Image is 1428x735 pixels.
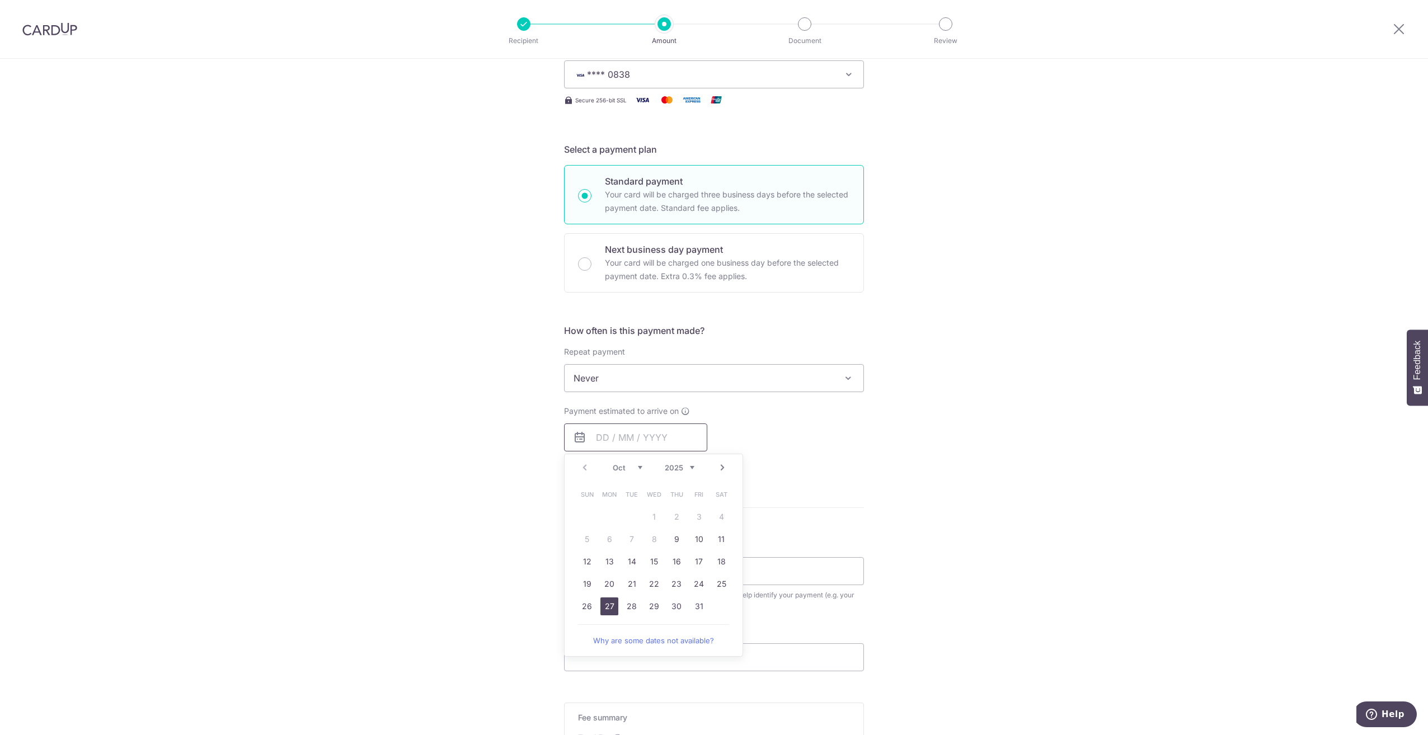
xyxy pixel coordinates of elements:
[623,575,641,593] a: 21
[656,93,678,107] img: Mastercard
[564,364,864,392] span: Never
[605,175,850,188] p: Standard payment
[623,35,706,46] p: Amount
[578,486,596,503] span: Sunday
[716,461,729,474] a: Next
[705,93,727,107] img: Union Pay
[1407,329,1428,406] button: Feedback - Show survey
[712,553,730,571] a: 18
[645,553,663,571] a: 15
[668,575,685,593] a: 23
[645,486,663,503] span: Wednesday
[578,597,596,615] a: 26
[605,243,850,256] p: Next business day payment
[631,93,654,107] img: Visa
[578,553,596,571] a: 12
[600,597,618,615] a: 27
[1356,701,1417,729] iframe: Opens a widget where you can find more information
[564,324,864,337] h5: How often is this payment made?
[1412,341,1422,380] span: Feedback
[575,96,627,105] span: Secure 256-bit SSL
[690,597,708,615] a: 31
[645,575,663,593] a: 22
[680,93,703,107] img: American Express
[565,365,863,392] span: Never
[668,530,685,548] a: 9
[564,143,864,156] h5: Select a payment plan
[690,575,708,593] a: 24
[564,406,679,417] span: Payment estimated to arrive on
[578,712,850,723] h5: Fee summary
[578,629,729,652] a: Why are some dates not available?
[712,575,730,593] a: 25
[605,256,850,283] p: Your card will be charged one business day before the selected payment date. Extra 0.3% fee applies.
[600,575,618,593] a: 20
[668,553,685,571] a: 16
[668,486,685,503] span: Thursday
[574,71,587,79] img: VISA
[623,486,641,503] span: Tuesday
[22,22,77,36] img: CardUp
[712,530,730,548] a: 11
[690,486,708,503] span: Friday
[482,35,565,46] p: Recipient
[605,188,850,215] p: Your card will be charged three business days before the selected payment date. Standard fee appl...
[564,423,707,451] input: DD / MM / YYYY
[904,35,987,46] p: Review
[763,35,846,46] p: Document
[690,530,708,548] a: 10
[712,486,730,503] span: Saturday
[564,346,625,357] label: Repeat payment
[600,486,618,503] span: Monday
[690,553,708,571] a: 17
[668,597,685,615] a: 30
[600,553,618,571] a: 13
[645,597,663,615] a: 29
[623,597,641,615] a: 28
[578,575,596,593] a: 19
[623,553,641,571] a: 14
